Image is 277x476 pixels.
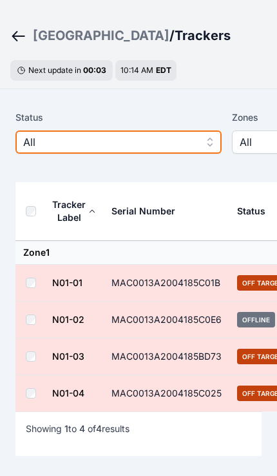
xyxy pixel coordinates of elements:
button: Tracker Label [52,189,96,233]
a: N01-01 [52,277,82,288]
h3: Trackers [175,26,231,45]
button: Serial Number [111,196,186,227]
span: 10:14 AM [120,65,153,75]
span: 4 [96,423,102,434]
label: Status [15,110,222,125]
div: 00 : 03 [83,65,106,76]
a: N01-04 [52,388,84,398]
td: MAC0013A2004185C025 [104,375,229,412]
button: All [15,130,222,154]
div: Tracker Label [52,198,86,224]
div: Status [237,205,265,218]
span: 1 [64,423,68,434]
button: Status [237,196,276,227]
span: 4 [79,423,85,434]
div: Serial Number [111,205,175,218]
a: N01-03 [52,351,84,362]
span: EDT [156,65,171,75]
span: Offline [237,312,275,327]
td: MAC0013A2004185C01B [104,265,229,302]
p: Showing to of results [26,422,129,435]
span: Next update in [28,65,81,75]
span: All [23,134,196,150]
a: [GEOGRAPHIC_DATA] [33,26,169,45]
td: MAC0013A2004185BD73 [104,338,229,375]
span: / [169,26,175,45]
a: N01-02 [52,314,84,325]
nav: Breadcrumb [10,19,267,52]
td: MAC0013A2004185C0E6 [104,302,229,338]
